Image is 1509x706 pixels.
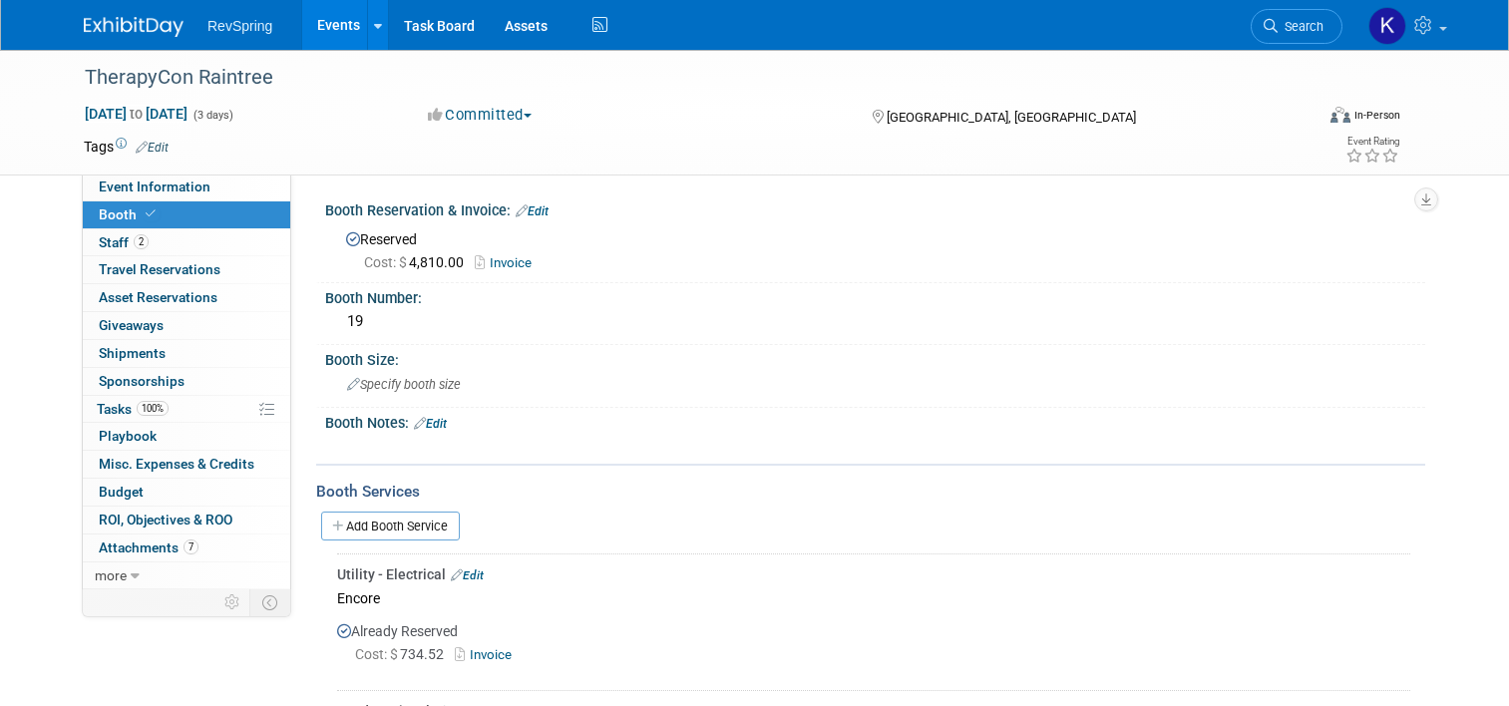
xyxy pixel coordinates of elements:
a: Add Booth Service [321,512,460,540]
span: Staff [99,234,149,250]
div: Reserved [340,224,1410,273]
div: In-Person [1353,108,1400,123]
a: Edit [414,417,447,431]
a: Edit [516,204,549,218]
span: 2 [134,234,149,249]
span: 4,810.00 [364,254,472,270]
span: 734.52 [355,646,452,662]
span: Travel Reservations [99,261,220,277]
span: RevSpring [207,18,272,34]
span: Shipments [99,345,166,361]
a: Playbook [83,423,290,450]
span: Sponsorships [99,373,185,389]
span: [DATE] [DATE] [84,105,189,123]
a: Tasks100% [83,396,290,423]
a: Search [1251,9,1342,44]
div: Booth Services [316,481,1425,503]
span: 7 [184,539,198,554]
div: Booth Number: [325,283,1425,308]
span: [GEOGRAPHIC_DATA], [GEOGRAPHIC_DATA] [887,110,1136,125]
a: Event Information [83,174,290,200]
span: ROI, Objectives & ROO [99,512,232,528]
img: ExhibitDay [84,17,184,37]
a: more [83,562,290,589]
a: Budget [83,479,290,506]
a: ROI, Objectives & ROO [83,507,290,533]
a: Shipments [83,340,290,367]
a: Giveaways [83,312,290,339]
div: Event Format [1206,104,1400,134]
span: Booth [99,206,160,222]
span: Cost: $ [364,254,409,270]
a: Asset Reservations [83,284,290,311]
span: Tasks [97,401,169,417]
span: Attachments [99,539,198,555]
a: Edit [451,568,484,582]
div: Utility - Electrical [337,564,1410,584]
span: Misc. Expenses & Credits [99,456,254,472]
div: Booth Size: [325,345,1425,370]
a: Travel Reservations [83,256,290,283]
span: Asset Reservations [99,289,217,305]
i: Booth reservation complete [146,208,156,219]
img: Kelsey Culver [1368,7,1406,45]
span: Search [1278,19,1323,34]
td: Tags [84,137,169,157]
span: Giveaways [99,317,164,333]
span: to [127,106,146,122]
a: Invoice [455,647,520,662]
div: Booth Notes: [325,408,1425,434]
img: Format-Inperson.png [1330,107,1350,123]
a: Attachments7 [83,534,290,561]
div: Booth Reservation & Invoice: [325,195,1425,221]
button: Committed [421,105,540,126]
div: Event Rating [1345,137,1399,147]
div: Encore [337,584,1410,611]
div: 19 [340,306,1410,337]
span: more [95,567,127,583]
a: Booth [83,201,290,228]
a: Edit [136,141,169,155]
div: TherapyCon Raintree [78,60,1289,96]
span: Budget [99,484,144,500]
span: 100% [137,401,169,416]
td: Personalize Event Tab Strip [215,589,250,615]
span: Playbook [99,428,157,444]
a: Misc. Expenses & Credits [83,451,290,478]
span: Event Information [99,178,210,194]
span: Cost: $ [355,646,400,662]
span: Specify booth size [347,377,461,392]
div: Already Reserved [337,611,1410,683]
a: Staff2 [83,229,290,256]
a: Invoice [475,255,542,270]
span: (3 days) [191,109,233,122]
td: Toggle Event Tabs [250,589,291,615]
a: Sponsorships [83,368,290,395]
